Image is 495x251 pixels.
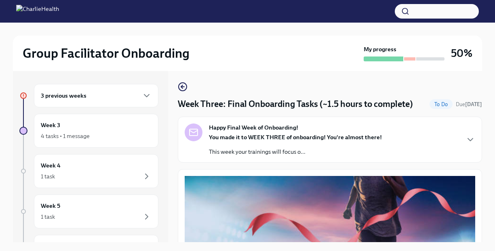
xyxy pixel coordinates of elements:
h3: 50% [451,46,472,61]
strong: Happy Final Week of Onboarding! [209,123,298,132]
a: Week 41 task [19,154,158,188]
a: Week 51 task [19,195,158,228]
h6: Week 6 [41,242,61,251]
h6: Week 5 [41,201,60,210]
h4: Week Three: Final Onboarding Tasks (~1.5 hours to complete) [178,98,413,110]
strong: My progress [364,45,396,53]
p: This week your trainings will focus o... [209,148,382,156]
span: Due [456,101,482,107]
div: 3 previous weeks [34,84,158,107]
a: Week 34 tasks • 1 message [19,114,158,148]
div: 1 task [41,213,55,221]
h6: Week 4 [41,161,61,170]
img: CharlieHealth [16,5,59,18]
div: 1 task [41,172,55,180]
div: 4 tasks • 1 message [41,132,90,140]
strong: [DATE] [465,101,482,107]
h6: Week 3 [41,121,60,130]
strong: You made it to WEEK THREE of onboarding! You're almost there! [209,134,382,141]
span: To Do [430,101,453,107]
h6: 3 previous weeks [41,91,86,100]
h2: Group Facilitator Onboarding [23,45,190,61]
